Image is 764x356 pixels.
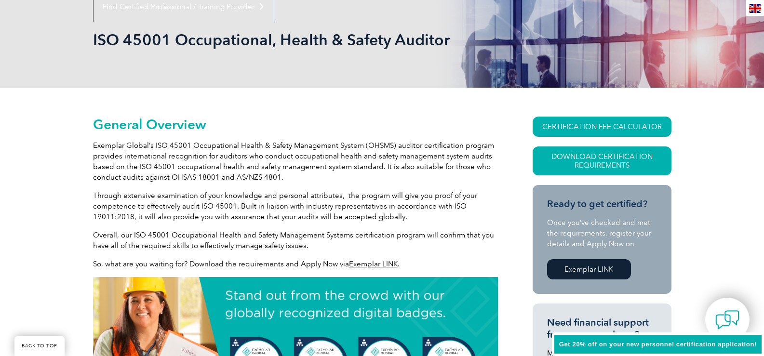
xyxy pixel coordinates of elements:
[93,117,498,132] h2: General Overview
[749,4,761,13] img: en
[93,259,498,269] p: So, what are you waiting for? Download the requirements and Apply Now via .
[533,146,671,175] a: Download Certification Requirements
[14,336,65,356] a: BACK TO TOP
[559,341,757,348] span: Get 20% off on your new personnel certification application!
[93,30,463,49] h1: ISO 45001 Occupational, Health & Safety Auditor
[547,198,657,210] h3: Ready to get certified?
[547,217,657,249] p: Once you’ve checked and met the requirements, register your details and Apply Now on
[547,259,631,279] a: Exemplar LINK
[547,316,657,341] h3: Need financial support from your employer?
[93,230,498,251] p: Overall, our ISO 45001 Occupational Health and Safety Management Systems certification program wi...
[715,308,739,332] img: contact-chat.png
[93,190,498,222] p: Through extensive examination of your knowledge and personal attributes, the program will give yo...
[533,117,671,137] a: CERTIFICATION FEE CALCULATOR
[349,260,398,268] a: Exemplar LINK
[93,140,498,183] p: Exemplar Global’s ISO 45001 Occupational Health & Safety Management System (OHSMS) auditor certif...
